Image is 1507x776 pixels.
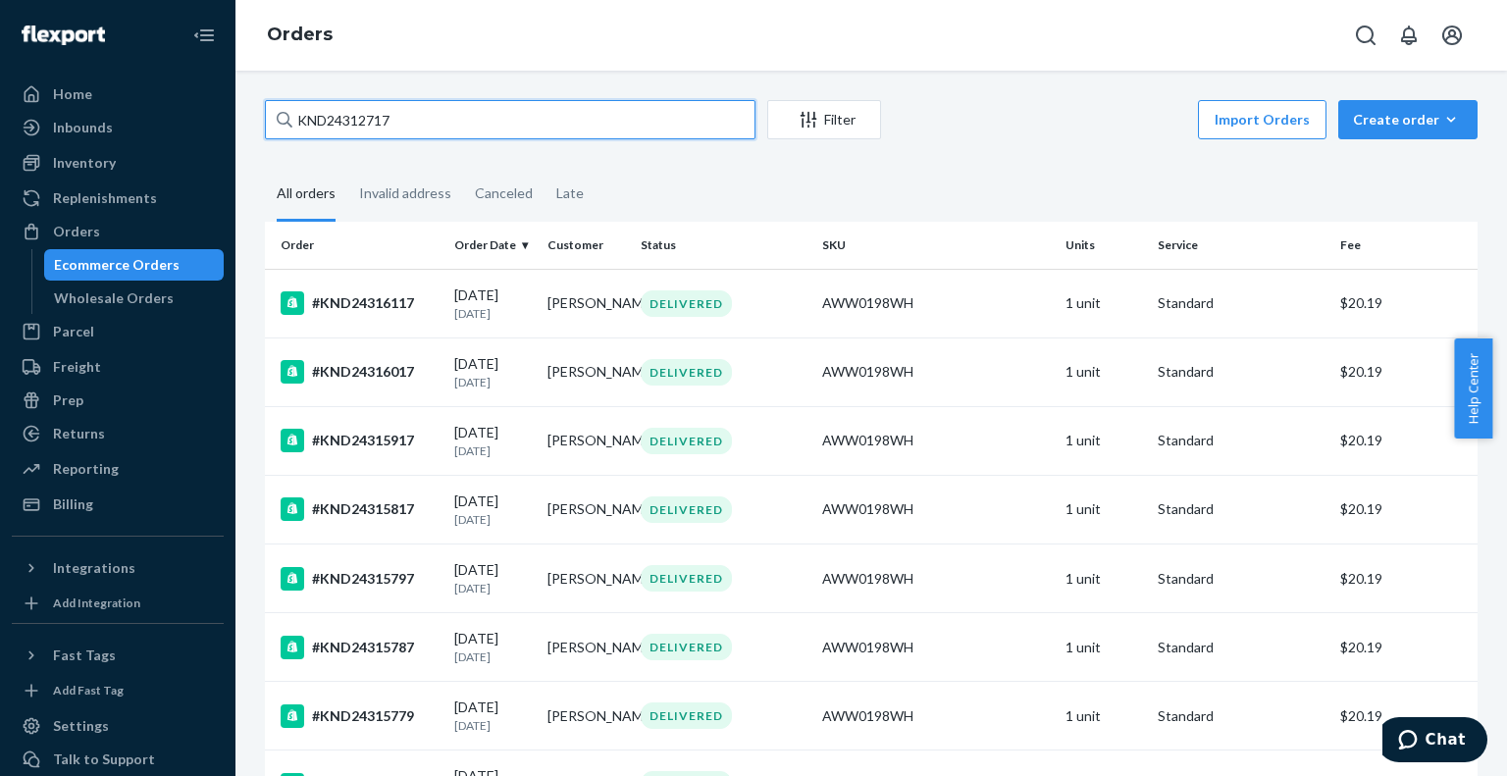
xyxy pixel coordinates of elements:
[1389,16,1429,55] button: Open notifications
[12,640,224,671] button: Fast Tags
[12,744,224,775] button: Talk to Support
[22,26,105,45] img: Flexport logo
[12,316,224,347] a: Parcel
[53,390,83,410] div: Prep
[12,112,224,143] a: Inbounds
[281,636,439,659] div: #KND24315787
[822,431,1049,450] div: AWW0198WH
[633,222,814,269] th: Status
[12,418,224,449] a: Returns
[768,110,880,129] div: Filter
[53,750,155,769] div: Talk to Support
[53,424,105,443] div: Returns
[540,544,633,613] td: [PERSON_NAME]
[822,499,1049,519] div: AWW0198WH
[1332,337,1478,406] td: $20.19
[1058,222,1151,269] th: Units
[1058,682,1151,750] td: 1 unit
[1198,100,1326,139] button: Import Orders
[641,290,732,317] div: DELIVERED
[53,595,140,611] div: Add Integration
[265,222,446,269] th: Order
[281,704,439,728] div: #KND24315779
[53,84,92,104] div: Home
[454,442,532,459] p: [DATE]
[53,494,93,514] div: Billing
[53,118,113,137] div: Inbounds
[12,552,224,584] button: Integrations
[454,305,532,322] p: [DATE]
[822,362,1049,382] div: AWW0198WH
[12,216,224,247] a: Orders
[12,453,224,485] a: Reporting
[454,629,532,665] div: [DATE]
[454,491,532,528] div: [DATE]
[1058,475,1151,543] td: 1 unit
[281,497,439,521] div: #KND24315817
[475,168,533,219] div: Canceled
[265,100,755,139] input: Search orders
[281,567,439,591] div: #KND24315797
[54,255,180,275] div: Ecommerce Orders
[1158,499,1324,519] p: Standard
[641,359,732,386] div: DELIVERED
[1332,682,1478,750] td: $20.19
[53,188,157,208] div: Replenishments
[1332,222,1478,269] th: Fee
[12,182,224,214] a: Replenishments
[184,16,224,55] button: Close Navigation
[53,322,94,341] div: Parcel
[44,283,225,314] a: Wholesale Orders
[814,222,1057,269] th: SKU
[53,646,116,665] div: Fast Tags
[454,560,532,596] div: [DATE]
[12,78,224,110] a: Home
[540,269,633,337] td: [PERSON_NAME]
[767,100,881,139] button: Filter
[1454,338,1492,439] button: Help Center
[1058,613,1151,682] td: 1 unit
[53,222,100,241] div: Orders
[1382,717,1487,766] iframe: Opens a widget where you can chat to one of our agents
[53,682,124,698] div: Add Fast Tag
[641,702,732,729] div: DELIVERED
[540,337,633,406] td: [PERSON_NAME]
[12,679,224,702] a: Add Fast Tag
[446,222,540,269] th: Order Date
[454,717,532,734] p: [DATE]
[53,716,109,736] div: Settings
[12,710,224,742] a: Settings
[822,569,1049,589] div: AWW0198WH
[454,374,532,390] p: [DATE]
[822,638,1049,657] div: AWW0198WH
[12,489,224,520] a: Billing
[53,558,135,578] div: Integrations
[1158,431,1324,450] p: Standard
[44,249,225,281] a: Ecommerce Orders
[454,511,532,528] p: [DATE]
[641,565,732,592] div: DELIVERED
[1346,16,1385,55] button: Open Search Box
[822,293,1049,313] div: AWW0198WH
[454,285,532,322] div: [DATE]
[454,354,532,390] div: [DATE]
[1058,269,1151,337] td: 1 unit
[641,496,732,523] div: DELIVERED
[547,236,625,253] div: Customer
[822,706,1049,726] div: AWW0198WH
[454,648,532,665] p: [DATE]
[281,291,439,315] div: #KND24316117
[1332,544,1478,613] td: $20.19
[53,357,101,377] div: Freight
[540,613,633,682] td: [PERSON_NAME]
[1058,337,1151,406] td: 1 unit
[1332,613,1478,682] td: $20.19
[1158,706,1324,726] p: Standard
[1158,293,1324,313] p: Standard
[1158,569,1324,589] p: Standard
[1332,475,1478,543] td: $20.19
[53,459,119,479] div: Reporting
[12,147,224,179] a: Inventory
[1158,638,1324,657] p: Standard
